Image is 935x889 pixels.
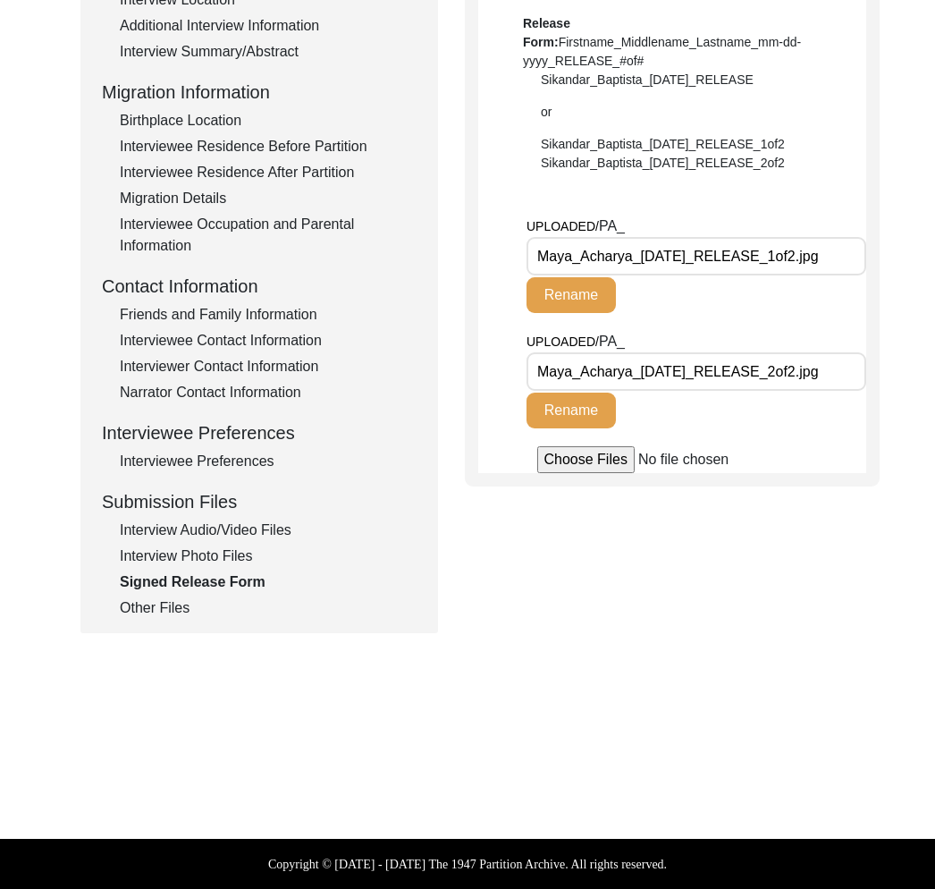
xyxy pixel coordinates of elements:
[120,41,417,63] div: Interview Summary/Abstract
[526,219,599,233] span: UPLOADED/
[120,382,417,403] div: Narrator Contact Information
[102,273,417,300] div: Contact Information
[523,16,570,49] b: Release Form:
[102,79,417,106] div: Migration Information
[120,330,417,351] div: Interviewee Contact Information
[526,277,616,313] button: Rename
[268,855,667,874] label: Copyright © [DATE] - [DATE] The 1947 Partition Archive. All rights reserved.
[102,488,417,515] div: Submission Files
[599,218,625,233] span: PA_
[120,571,417,593] div: Signed Release Form
[599,334,625,349] span: PA_
[120,162,417,183] div: Interviewee Residence After Partition
[120,15,417,37] div: Additional Interview Information
[120,597,417,619] div: Other Files
[526,334,599,349] span: UPLOADED/
[120,188,417,209] div: Migration Details
[526,393,616,428] button: Rename
[120,136,417,157] div: Interviewee Residence Before Partition
[120,304,417,326] div: Friends and Family Information
[102,419,417,446] div: Interviewee Preferences
[523,103,821,122] div: or
[120,356,417,377] div: Interviewer Contact Information
[120,110,417,131] div: Birthplace Location
[120,520,417,541] div: Interview Audio/Video Files
[120,546,417,567] div: Interview Photo Files
[120,451,417,472] div: Interviewee Preferences
[120,214,417,257] div: Interviewee Occupation and Parental Information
